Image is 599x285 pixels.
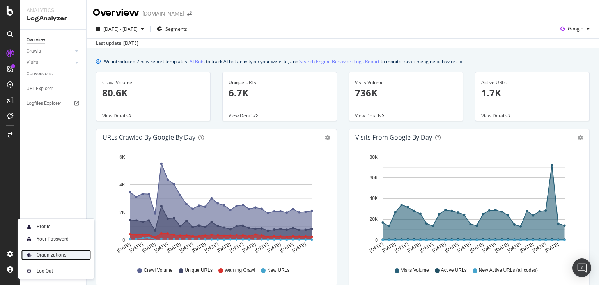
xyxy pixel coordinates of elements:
text: [DATE] [369,241,384,253]
a: Your Password [21,234,91,244]
div: Analytics [27,6,80,14]
text: 40K [370,196,378,201]
img: Xx2yTbCeVcdxHMdxHOc+8gctb42vCocUYgAAAABJRU5ErkJggg== [24,222,34,231]
div: URL Explorer [27,85,53,93]
p: 1.7K [481,86,583,99]
img: prfnF3csMXgAAAABJRU5ErkJggg== [24,266,34,276]
span: Warning Crawl [225,267,255,274]
div: gear [325,135,330,140]
text: 6K [119,154,125,160]
text: [DATE] [129,241,144,253]
img: tUVSALn78D46LlpAY8klYZqgKwTuBm2K29c6p1XQNDCsM0DgKSSoAXXevcAwljcHBINEg0LrUEktgcYYD5sVUphq1JigPmkfB... [24,234,34,244]
text: [DATE] [419,241,434,253]
a: AI Bots [190,57,205,65]
div: Active URLs [481,79,583,86]
div: [DOMAIN_NAME] [142,10,184,18]
text: 0 [375,237,378,243]
span: Crawl Volume [144,267,172,274]
text: [DATE] [482,241,497,253]
p: 736K [355,86,457,99]
text: [DATE] [216,241,232,253]
div: Open Intercom Messenger [572,258,591,277]
text: [DATE] [266,241,282,253]
div: Conversions [27,70,53,78]
text: [DATE] [254,241,269,253]
button: close banner [458,56,464,67]
div: URLs Crawled by Google by day [103,133,195,141]
div: Log Out [37,268,53,274]
text: [DATE] [544,241,560,253]
text: [DATE] [494,241,510,253]
text: 20K [370,217,378,222]
span: Visits Volume [401,267,429,274]
text: [DATE] [291,241,307,253]
text: [DATE] [381,241,397,253]
text: 2K [119,210,125,215]
a: Log Out [21,266,91,276]
div: Overview [93,6,139,19]
span: Active URLs [441,267,467,274]
text: [DATE] [229,241,245,253]
span: Segments [165,26,187,32]
text: [DATE] [154,241,169,253]
text: [DATE] [444,241,459,253]
a: Overview [27,36,81,44]
div: info banner [96,57,590,65]
text: [DATE] [394,241,409,253]
div: Your Password [37,236,69,242]
div: Visits from Google by day [355,133,432,141]
p: 80.6K [102,86,204,99]
text: [DATE] [279,241,294,253]
div: [DATE] [123,40,138,47]
text: [DATE] [456,241,472,253]
p: 6.7K [229,86,331,99]
div: Crawl Volume [102,79,204,86]
span: View Details [102,112,129,119]
svg: A chart. [103,151,330,260]
button: Google [557,23,593,35]
text: [DATE] [406,241,422,253]
a: Visits [27,58,73,67]
a: Organizations [21,250,91,260]
div: We introduced 2 new report templates: to track AI bot activity on your website, and to monitor se... [104,57,457,65]
span: Google [568,25,583,32]
text: [DATE] [179,241,194,253]
text: [DATE] [469,241,484,253]
a: Search Engine Behavior: Logs Report [299,57,379,65]
div: Logfiles Explorer [27,99,61,108]
div: Organizations [37,252,66,258]
div: Crawls [27,47,41,55]
span: View Details [481,112,508,119]
div: gear [578,135,583,140]
a: Logfiles Explorer [27,99,81,108]
div: Profile [37,223,50,230]
text: [DATE] [241,241,257,253]
div: Visits Volume [355,79,457,86]
button: [DATE] - [DATE] [93,23,147,35]
a: Profile [21,221,91,232]
text: [DATE] [532,241,547,253]
span: Unique URLs [185,267,213,274]
span: View Details [355,112,381,119]
text: [DATE] [519,241,535,253]
text: [DATE] [116,241,131,253]
div: Last update [96,40,138,47]
div: LogAnalyzer [27,14,80,23]
text: [DATE] [204,241,219,253]
div: Unique URLs [229,79,331,86]
button: Segments [154,23,190,35]
text: 80K [370,154,378,160]
span: [DATE] - [DATE] [103,26,138,32]
text: [DATE] [141,241,157,253]
div: Visits [27,58,38,67]
text: [DATE] [191,241,207,253]
text: 4K [119,182,125,188]
a: Crawls [27,47,73,55]
span: View Details [229,112,255,119]
svg: A chart. [355,151,583,260]
text: [DATE] [507,241,522,253]
text: [DATE] [431,241,447,253]
a: Conversions [27,70,81,78]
